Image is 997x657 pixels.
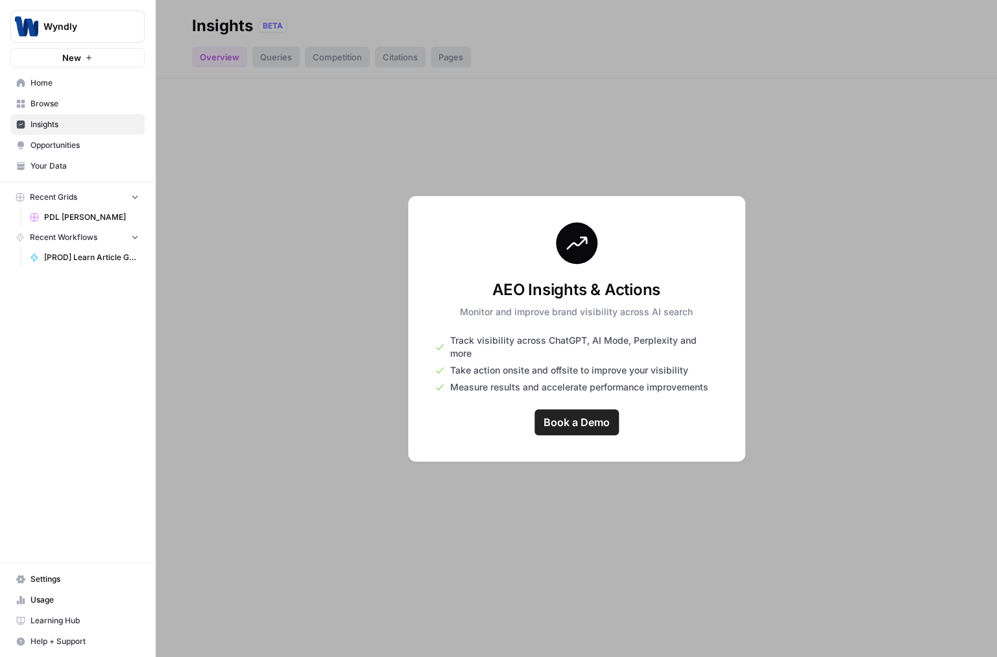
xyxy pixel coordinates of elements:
[10,73,145,93] a: Home
[30,77,139,89] span: Home
[24,247,145,268] a: [PROD] Learn Article Generator
[535,409,619,435] a: Book a Demo
[10,590,145,610] a: Usage
[30,191,77,203] span: Recent Grids
[30,573,139,585] span: Settings
[10,135,145,156] a: Opportunities
[10,610,145,631] a: Learning Hub
[30,160,139,172] span: Your Data
[544,414,610,430] span: Book a Demo
[10,569,145,590] a: Settings
[450,381,708,394] span: Measure results and accelerate performance improvements
[30,139,139,151] span: Opportunities
[450,364,688,377] span: Take action onsite and offsite to improve your visibility
[10,10,145,43] button: Workspace: Wyndly
[30,615,139,627] span: Learning Hub
[10,93,145,114] a: Browse
[43,20,122,33] span: Wyndly
[44,211,139,223] span: PDL [PERSON_NAME]
[10,156,145,176] a: Your Data
[30,594,139,606] span: Usage
[10,48,145,67] button: New
[10,228,145,247] button: Recent Workflows
[460,305,693,318] p: Monitor and improve brand visibility across AI search
[450,334,719,360] span: Track visibility across ChatGPT, AI Mode, Perplexity and more
[24,207,145,228] a: PDL [PERSON_NAME]
[30,119,139,130] span: Insights
[62,51,81,64] span: New
[30,636,139,647] span: Help + Support
[10,187,145,207] button: Recent Grids
[30,98,139,110] span: Browse
[44,252,139,263] span: [PROD] Learn Article Generator
[460,280,693,300] h3: AEO Insights & Actions
[10,631,145,652] button: Help + Support
[30,232,97,243] span: Recent Workflows
[15,15,38,38] img: Wyndly Logo
[10,114,145,135] a: Insights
